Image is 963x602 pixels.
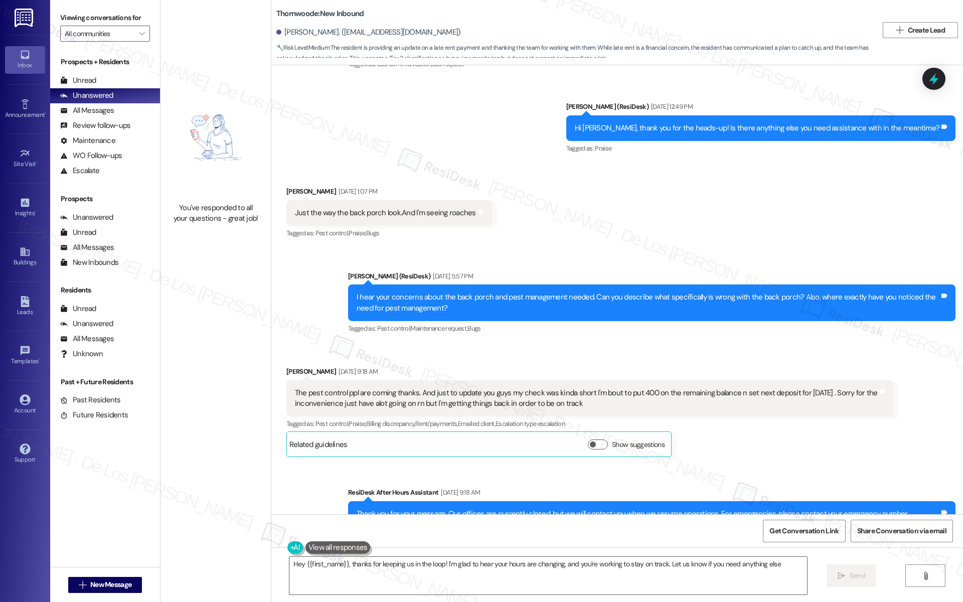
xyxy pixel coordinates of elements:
[15,9,35,27] img: ResiDesk Logo
[286,416,894,431] div: Tagged as:
[851,520,953,542] button: Share Conversation via email
[172,77,260,198] img: empty-state
[566,141,956,156] div: Tagged as:
[60,242,114,253] div: All Messages
[50,285,160,295] div: Residents
[45,110,46,117] span: •
[60,304,96,314] div: Unread
[295,208,476,218] div: Just the way the back porch look.And I'm seeing roaches
[276,27,461,38] div: [PERSON_NAME]. ([EMAIL_ADDRESS][DOMAIN_NAME])
[5,46,45,73] a: Inbox
[60,105,114,116] div: All Messages
[5,342,45,369] a: Templates •
[50,377,160,387] div: Past + Future Residents
[357,292,939,314] div: I hear your concerns about the back porch and pest management needed. Can you describe what speci...
[458,419,496,428] span: Emailed client ,
[39,356,40,363] span: •
[5,293,45,320] a: Leads
[566,101,956,115] div: [PERSON_NAME] (ResiDesk)
[348,487,955,501] div: ResiDesk After Hours Assistant
[60,212,113,223] div: Unanswered
[79,581,86,589] i: 
[289,439,348,454] div: Related guidelines
[60,90,113,101] div: Unanswered
[5,145,45,172] a: Site Visit •
[922,572,929,580] i: 
[139,30,144,38] i: 
[432,60,463,68] span: Call request
[60,135,115,146] div: Maintenance
[60,410,128,420] div: Future Residents
[5,391,45,418] a: Account
[763,520,845,542] button: Get Conversation Link
[50,57,160,67] div: Prospects + Residents
[410,324,467,333] span: Maintenance request ,
[60,257,118,268] div: New Inbounds
[336,366,378,377] div: [DATE] 9:18 AM
[467,324,480,333] span: Bugs
[838,572,845,580] i: 
[172,203,260,224] div: You've responded to all your questions - great job!
[276,43,878,64] span: : The resident is providing an update on a late rent payment and thanking the team for working wi...
[286,186,492,200] div: [PERSON_NAME]
[286,366,894,380] div: [PERSON_NAME]
[60,150,122,161] div: WO Follow-ups
[276,9,364,19] b: Thornwoode: New Inbound
[415,419,458,428] span: Rent/payments ,
[289,557,807,594] textarea: Hey {{first_name}}, thanks for keeping us in the loop! I'm glad to hear your hours are changing, ...
[295,388,878,409] div: The pest control ppl are coming thanks. And just to update you guys my check was kinda short I'm ...
[366,419,415,428] span: Billing discrepancy ,
[883,22,958,38] button: Create Lead
[50,194,160,204] div: Prospects
[60,319,113,329] div: Unanswered
[377,324,411,333] span: Pest control ,
[496,419,565,428] span: Escalation type escalation
[60,227,96,238] div: Unread
[60,334,114,344] div: All Messages
[850,570,865,581] span: Send
[430,271,473,281] div: [DATE] 5:57 PM
[649,101,693,112] div: [DATE] 12:49 PM
[60,166,99,176] div: Escalate
[315,419,349,428] span: Pest control ,
[60,349,103,359] div: Unknown
[377,60,432,68] span: Bad communication ,
[60,75,96,86] div: Unread
[5,440,45,468] a: Support
[908,25,945,36] span: Create Lead
[896,26,903,34] i: 
[5,194,45,221] a: Insights •
[348,271,955,285] div: [PERSON_NAME] (ResiDesk)
[769,526,839,536] span: Get Conversation Link
[348,321,955,336] div: Tagged as:
[366,229,379,237] span: Bugs
[68,577,142,593] button: New Message
[315,229,349,237] span: Pest control ,
[90,579,131,590] span: New Message
[349,229,366,237] span: Praise ,
[286,226,492,240] div: Tagged as:
[60,395,121,405] div: Past Residents
[595,144,611,153] span: Praise
[276,44,330,52] strong: 🔧 Risk Level: Medium
[65,26,134,42] input: All communities
[357,509,939,530] div: Thank you for your message. Our offices are currently closed, but we will contact you when we res...
[36,159,38,166] span: •
[60,10,150,26] label: Viewing conversations for
[5,243,45,270] a: Buildings
[612,439,665,450] label: Show suggestions
[438,487,480,498] div: [DATE] 9:18 AM
[857,526,946,536] span: Share Conversation via email
[336,186,377,197] div: [DATE] 1:07 PM
[35,208,36,215] span: •
[349,419,366,428] span: Praise ,
[60,120,130,131] div: Review follow-ups
[827,564,876,587] button: Send
[575,123,940,133] div: Hi [PERSON_NAME], thank you for the heads-up! Is there anything else you need assistance with in ...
